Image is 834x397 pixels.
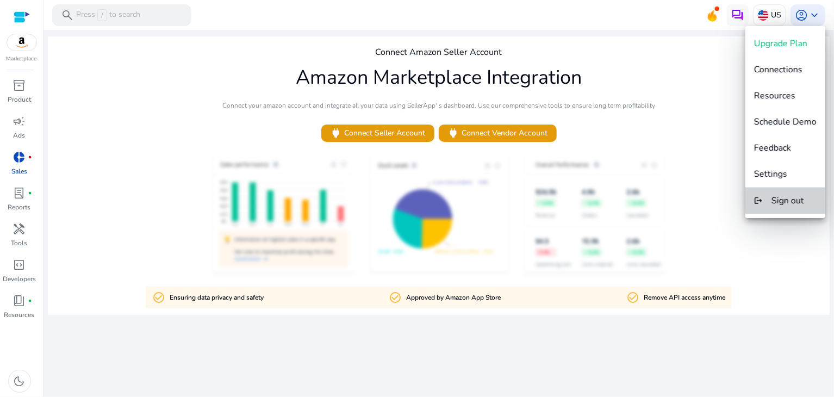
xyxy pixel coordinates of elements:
span: Upgrade Plan [754,38,807,49]
span: Connections [754,64,802,76]
span: Schedule Demo [754,116,817,128]
mat-icon: logout [754,194,763,207]
span: Sign out [771,195,804,207]
span: Feedback [754,142,791,154]
span: Settings [754,168,787,180]
span: Resources [754,90,795,102]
